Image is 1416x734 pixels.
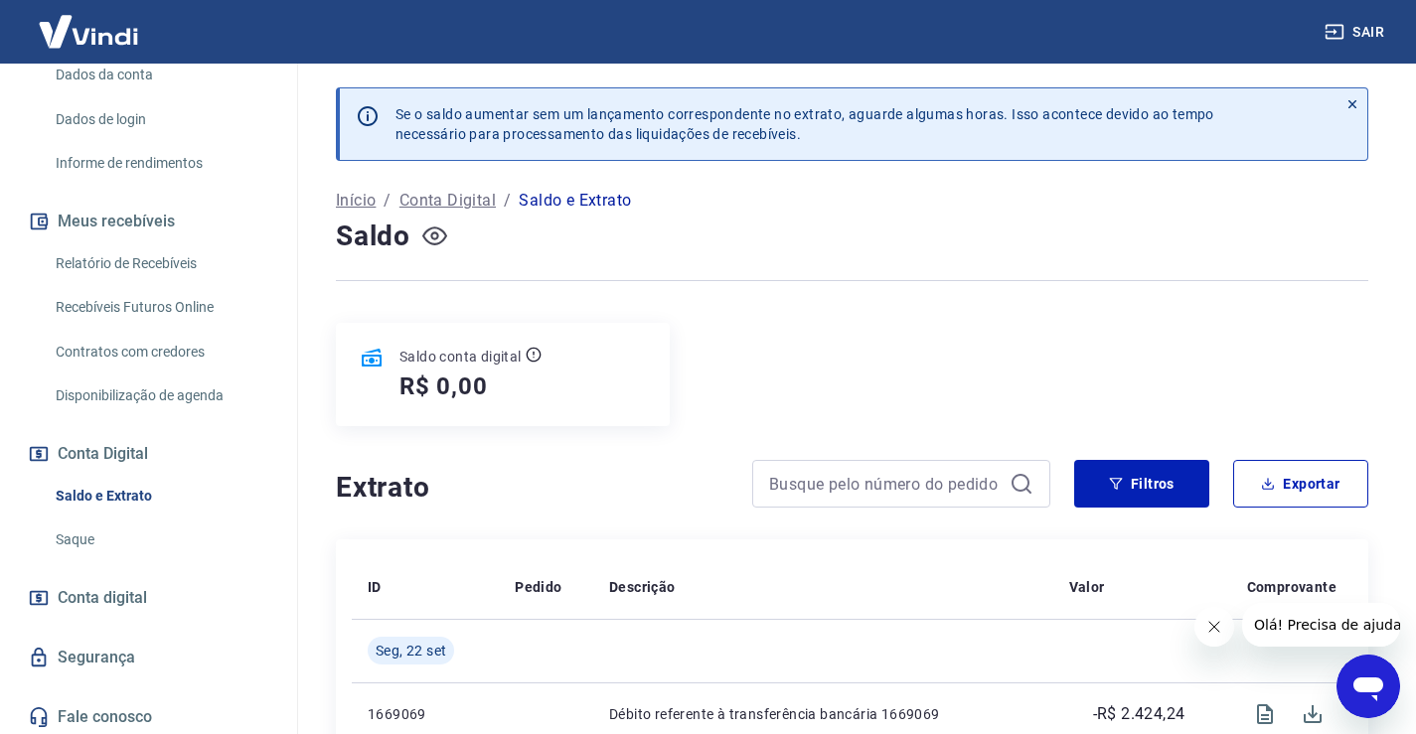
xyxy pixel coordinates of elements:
a: Saque [48,519,273,560]
input: Busque pelo número do pedido [769,469,1002,499]
h4: Extrato [336,468,728,508]
p: Comprovante [1247,577,1337,597]
p: -R$ 2.424,24 [1093,702,1185,726]
a: Contratos com credores [48,332,273,372]
a: Conta digital [24,576,273,620]
p: / [384,189,391,213]
span: Seg, 22 set [376,641,446,661]
p: Débito referente à transferência bancária 1669069 [609,704,1037,724]
p: Saldo e Extrato [519,189,631,213]
p: Se o saldo aumentar sem um lançamento correspondente no extrato, aguarde algumas horas. Isso acon... [395,104,1214,144]
a: Disponibilização de agenda [48,375,273,416]
a: Saldo e Extrato [48,476,273,516]
p: Saldo conta digital [399,347,522,367]
p: Descrição [609,577,676,597]
img: Vindi [24,1,153,62]
button: Exportar [1233,460,1368,508]
iframe: Mensagem da empresa [1242,603,1400,647]
iframe: Botão para abrir a janela de mensagens [1337,655,1400,718]
a: Recebíveis Futuros Online [48,287,273,328]
a: Dados da conta [48,55,273,95]
a: Segurança [24,636,273,679]
h5: R$ 0,00 [399,370,488,402]
button: Sair [1321,14,1392,51]
span: Conta digital [58,584,147,612]
p: ID [368,577,382,597]
button: Conta Digital [24,432,273,476]
a: Informe de rendimentos [48,143,273,184]
a: Dados de login [48,99,273,140]
p: / [504,189,511,213]
iframe: Fechar mensagem [1194,607,1234,647]
a: Conta Digital [399,189,496,213]
p: Valor [1069,577,1105,597]
a: Relatório de Recebíveis [48,243,273,284]
button: Meus recebíveis [24,200,273,243]
span: Olá! Precisa de ajuda? [12,14,167,30]
p: Pedido [515,577,561,597]
button: Filtros [1074,460,1209,508]
h4: Saldo [336,217,410,256]
p: 1669069 [368,704,483,724]
a: Início [336,189,376,213]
